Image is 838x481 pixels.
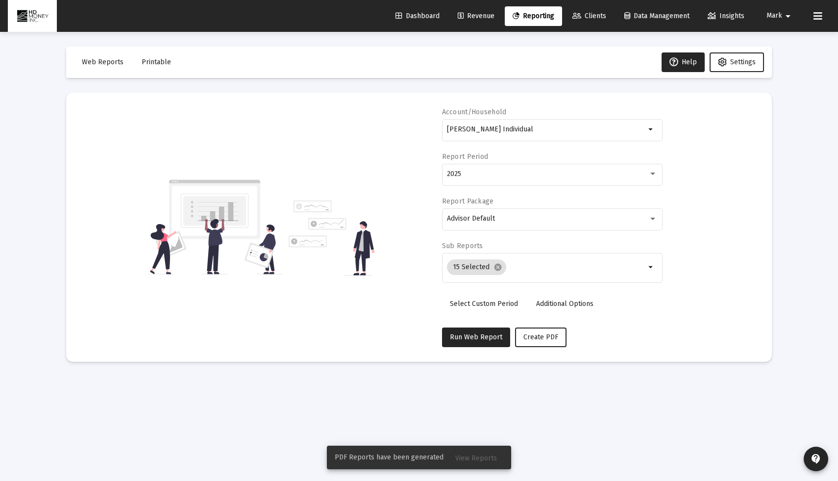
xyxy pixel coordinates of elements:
label: Report Package [442,197,494,205]
span: View Reports [455,454,497,462]
span: Revenue [458,12,494,20]
span: Clients [572,12,606,20]
button: View Reports [447,449,505,466]
a: Insights [700,6,752,26]
a: Reporting [505,6,562,26]
span: Create PDF [523,333,558,341]
input: Search or select an account or household [447,126,645,133]
span: Printable [142,58,171,66]
button: Run Web Report [442,328,510,347]
button: Create PDF [515,328,567,347]
label: Report Period [442,152,489,161]
span: Dashboard [395,12,440,20]
a: Clients [565,6,614,26]
span: Advisor Default [447,214,495,223]
button: Mark [755,6,806,25]
img: Dashboard [15,6,49,26]
span: 2025 [447,170,461,178]
button: Help [662,52,705,72]
span: Additional Options [536,300,593,308]
mat-icon: arrow_drop_down [782,6,794,26]
img: reporting [148,178,283,276]
label: Account/Household [442,108,507,116]
button: Printable [134,52,179,72]
span: Reporting [513,12,554,20]
a: Revenue [450,6,502,26]
mat-icon: cancel [493,263,502,272]
span: Insights [708,12,744,20]
mat-chip: 15 Selected [447,259,506,275]
mat-chip-list: Selection [447,257,645,277]
mat-icon: arrow_drop_down [645,261,657,273]
mat-icon: arrow_drop_down [645,124,657,135]
span: Mark [766,12,782,20]
label: Sub Reports [442,242,483,250]
span: Web Reports [82,58,123,66]
img: reporting-alt [289,201,374,276]
a: Data Management [616,6,697,26]
span: PDF Reports have been generated [335,453,444,462]
span: Settings [730,58,756,66]
mat-icon: contact_support [810,453,822,465]
span: Run Web Report [450,333,502,341]
span: Data Management [624,12,690,20]
button: Settings [710,52,764,72]
span: Select Custom Period [450,300,518,308]
button: Web Reports [74,52,131,72]
a: Dashboard [388,6,447,26]
span: Help [669,58,697,66]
